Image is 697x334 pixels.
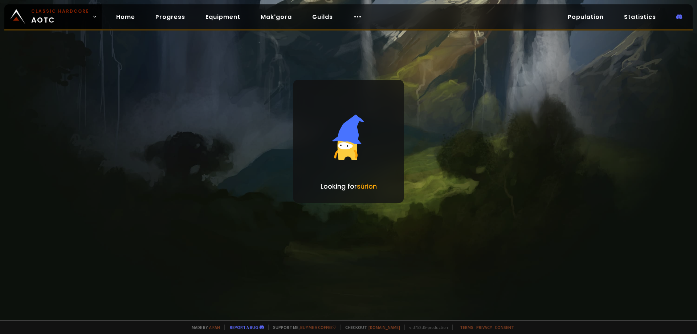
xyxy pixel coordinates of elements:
[268,325,336,330] span: Support me,
[230,325,258,330] a: Report a bug
[31,8,89,25] span: AOTC
[187,325,220,330] span: Made by
[321,181,377,191] p: Looking for
[460,325,473,330] a: Terms
[4,4,102,29] a: Classic HardcoreAOTC
[357,182,377,191] span: súrion
[31,8,89,15] small: Classic Hardcore
[110,9,141,24] a: Home
[404,325,448,330] span: v. d752d5 - production
[150,9,191,24] a: Progress
[300,325,336,330] a: Buy me a coffee
[200,9,246,24] a: Equipment
[562,9,610,24] a: Population
[476,325,492,330] a: Privacy
[255,9,298,24] a: Mak'gora
[341,325,400,330] span: Checkout
[495,325,514,330] a: Consent
[618,9,662,24] a: Statistics
[306,9,339,24] a: Guilds
[368,325,400,330] a: [DOMAIN_NAME]
[209,325,220,330] a: a fan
